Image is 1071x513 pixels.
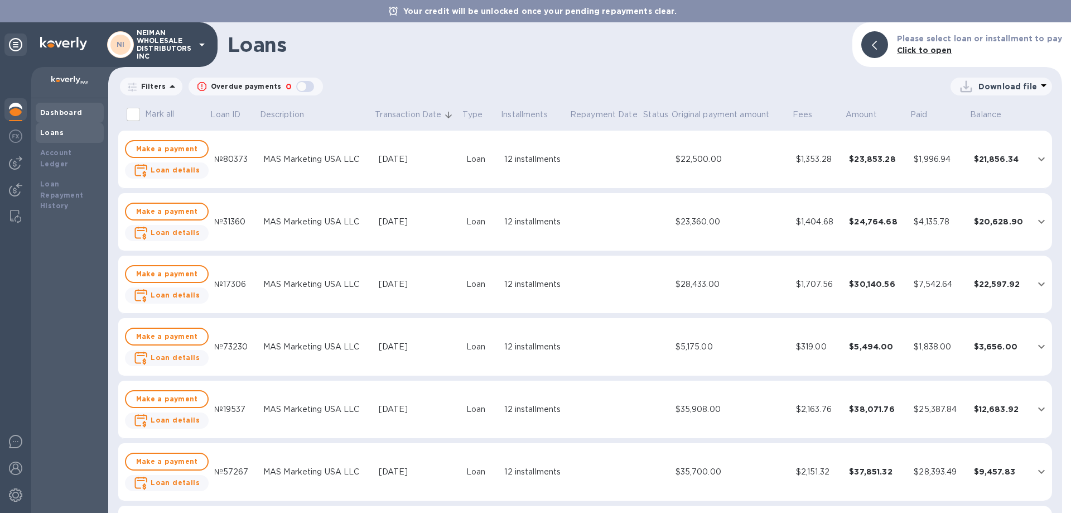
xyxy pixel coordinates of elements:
div: $3,656.00 [974,341,1027,352]
div: $2,151.32 [796,466,840,478]
div: Loan [466,466,496,478]
p: NEIMAN WHOLESALE DISTRIBUTORS INC [137,29,192,60]
div: $319.00 [796,341,840,353]
span: Amount [846,109,891,121]
div: $30,140.56 [849,279,905,290]
div: $23,360.00 [676,216,787,228]
span: Make a payment [135,267,199,281]
div: [DATE] [379,216,457,228]
p: Mark all [145,108,174,120]
b: Loan details [151,416,200,424]
div: №19537 [214,404,254,415]
b: Click to open [897,46,952,55]
div: $1,707.56 [796,279,840,290]
div: 12 installments [504,341,565,353]
div: $1,353.28 [796,154,840,165]
span: Paid [910,109,942,121]
button: expand row [1033,276,1050,293]
div: [DATE] [379,154,457,165]
div: №17306 [214,279,254,290]
b: Loan details [151,353,200,362]
b: Loan details [151,291,200,299]
h1: Loans [228,33,843,56]
div: $35,908.00 [676,404,787,415]
div: $25,387.84 [914,404,964,415]
p: 0 [286,81,292,93]
div: $38,071.76 [849,404,905,415]
div: [DATE] [379,466,457,478]
p: Installments [501,109,548,121]
p: Description [260,109,304,121]
b: Please select loan or installment to pay [897,34,1062,43]
div: $7,542.64 [914,279,964,290]
div: №80373 [214,154,254,165]
button: Make a payment [125,328,209,346]
button: Loan details [125,225,209,241]
div: MAS Marketing USA LLC [263,216,370,228]
div: $2,163.76 [796,404,840,415]
div: 12 installments [504,216,565,228]
div: $22,597.92 [974,279,1027,290]
b: Loan details [151,478,200,487]
p: Transaction Date [375,109,441,121]
button: expand row [1033,401,1050,418]
p: Balance [970,109,1001,121]
button: Make a payment [125,390,209,408]
div: Loan [466,279,496,290]
p: Status [643,109,668,121]
span: Installments [501,109,562,121]
div: MAS Marketing USA LLC [263,404,370,415]
button: Loan details [125,162,209,179]
button: Loan details [125,287,209,304]
p: Repayment Date [570,109,638,121]
b: Loan details [151,166,200,174]
img: Foreign exchange [9,130,22,143]
div: $1,838.00 [914,341,964,353]
div: 12 installments [504,466,565,478]
p: Fees [793,109,813,121]
span: Make a payment [135,330,199,343]
div: $21,856.34 [974,154,1027,165]
div: [DATE] [379,279,457,290]
div: $5,175.00 [676,341,787,353]
div: $37,851.32 [849,466,905,477]
b: Account Ledger [40,148,72,168]
span: Fees [793,109,827,121]
div: MAS Marketing USA LLC [263,279,370,290]
div: MAS Marketing USA LLC [263,154,370,165]
div: $9,457.83 [974,466,1027,477]
span: Original payment amount [672,109,784,121]
div: $1,996.94 [914,154,964,165]
p: Filters [137,81,166,91]
div: №73230 [214,341,254,353]
div: MAS Marketing USA LLC [263,466,370,478]
button: Make a payment [125,203,209,220]
div: №31360 [214,216,254,228]
img: Logo [40,37,87,50]
div: $4,135.78 [914,216,964,228]
div: $23,853.28 [849,154,905,165]
b: Loans [40,128,64,137]
div: №57267 [214,466,254,478]
div: $24,764.68 [849,216,905,227]
b: Loan details [151,228,200,237]
button: Loan details [125,413,209,429]
div: $20,628.90 [974,216,1027,227]
b: Dashboard [40,108,83,117]
p: Paid [910,109,928,121]
button: Make a payment [125,453,209,471]
button: expand row [1033,151,1050,167]
span: Balance [970,109,1016,121]
button: Overdue payments0 [189,78,323,95]
div: $28,393.49 [914,466,964,478]
p: Download file [978,81,1037,92]
div: $1,404.68 [796,216,840,228]
span: Make a payment [135,455,199,468]
span: Loan ID [210,109,255,121]
button: Loan details [125,350,209,366]
button: Loan details [125,475,209,491]
div: Loan [466,341,496,353]
div: $12,683.92 [974,404,1027,415]
div: 12 installments [504,154,565,165]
